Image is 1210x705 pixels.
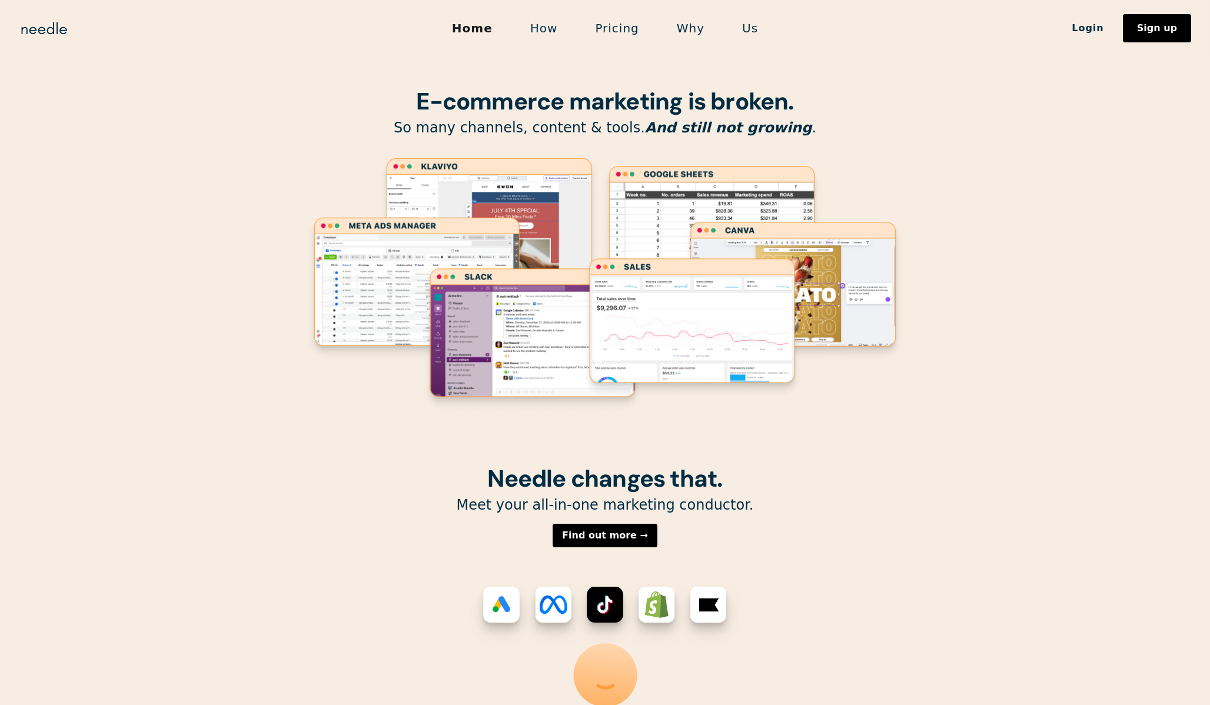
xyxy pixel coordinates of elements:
a: Home [433,16,511,41]
em: And still not growing [645,119,812,136]
p: Meet your all-in-one marketing conductor. [305,496,905,514]
div: Find out more → [562,531,648,540]
a: Why [658,16,723,41]
a: Login [1053,18,1123,38]
a: Find out more → [553,524,657,547]
strong: E-commerce marketing is broken. [416,86,793,117]
a: Pricing [576,16,657,41]
a: Sign up [1123,14,1191,42]
strong: Needle changes that. [487,463,722,494]
a: Us [723,16,777,41]
a: How [511,16,577,41]
p: So many channels, content & tools. . [305,119,905,137]
div: Sign up [1137,24,1177,33]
